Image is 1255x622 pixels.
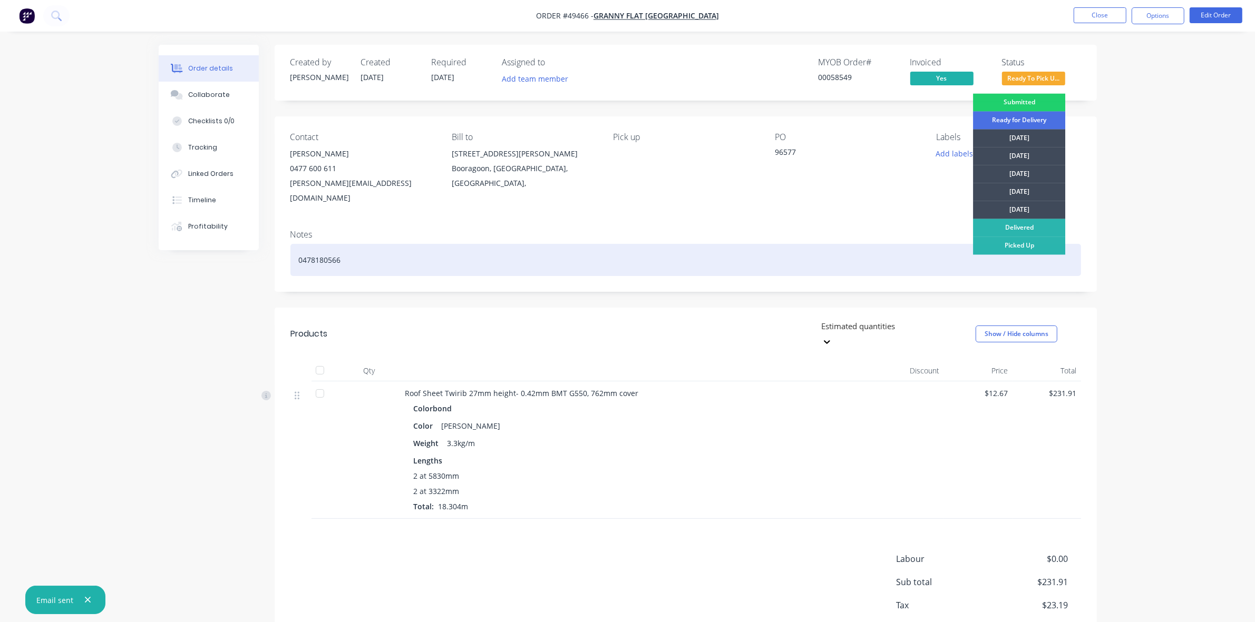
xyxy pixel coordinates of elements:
span: Ready To Pick U... [1002,72,1065,85]
div: Email sent [36,595,73,606]
div: Delivered [973,219,1065,237]
div: Total [1013,360,1081,381]
div: [DATE] [973,130,1065,147]
div: Invoiced [910,57,989,67]
div: [DATE] [973,147,1065,165]
span: $0.00 [990,552,1068,565]
div: 00058549 [819,72,898,83]
span: $231.91 [990,576,1068,588]
span: Tax [897,599,990,611]
button: Tracking [159,134,259,161]
div: [STREET_ADDRESS][PERSON_NAME] [452,146,596,161]
div: Products [290,328,327,340]
button: Add team member [502,72,574,86]
button: Close [1074,7,1126,23]
span: Lengths [414,455,443,466]
button: Collaborate [159,82,259,108]
span: [DATE] [361,72,384,82]
div: Discount [875,360,944,381]
div: Weight [414,436,443,451]
div: Order details [188,64,232,73]
span: 18.304m [434,501,473,511]
div: Submitted [973,94,1065,112]
button: Ready To Pick U... [1002,72,1065,87]
div: MYOB Order # [819,57,898,67]
span: Order #49466 - [536,11,594,21]
div: 96577 [775,146,907,161]
button: Order details [159,55,259,82]
div: Price [944,360,1013,381]
div: 3.3kg/m [443,436,480,451]
div: Collaborate [188,90,229,100]
a: Granny Flat [GEOGRAPHIC_DATA] [594,11,719,21]
div: 0478180566 [290,244,1081,276]
div: Timeline [188,195,216,205]
span: 2 at 5830mm [414,470,460,481]
div: Ready for Delivery [973,112,1065,130]
button: Checklists 0/0 [159,108,259,134]
div: Created [361,57,419,67]
span: 2 at 3322mm [414,486,460,497]
div: Picked Up [973,237,1065,255]
div: Checklists 0/0 [188,116,234,126]
div: Booragoon, [GEOGRAPHIC_DATA], [GEOGRAPHIC_DATA], [452,161,596,191]
div: Notes [290,230,1081,240]
button: Timeline [159,187,259,213]
div: Pick up [613,132,757,142]
button: Add labels [930,146,979,161]
div: Qty [338,360,401,381]
div: [PERSON_NAME] [437,418,505,433]
span: $231.91 [1017,388,1077,399]
span: Yes [910,72,974,85]
div: Bill to [452,132,596,142]
span: Roof Sheet Twirib 27mm height- 0.42mm BMT G550, 762mm cover [405,388,639,398]
button: Linked Orders [159,161,259,187]
button: Profitability [159,213,259,240]
div: Colorbond [414,401,456,416]
div: Tracking [188,143,217,152]
div: Status [1002,57,1081,67]
div: Assigned to [502,57,608,67]
div: [STREET_ADDRESS][PERSON_NAME]Booragoon, [GEOGRAPHIC_DATA], [GEOGRAPHIC_DATA], [452,146,596,191]
div: [PERSON_NAME]0477 600 611[PERSON_NAME][EMAIL_ADDRESS][DOMAIN_NAME] [290,146,435,205]
button: Add team member [496,72,573,86]
div: Created by [290,57,348,67]
div: [DATE] [973,201,1065,219]
img: Factory [19,8,35,24]
div: Contact [290,132,435,142]
div: Linked Orders [188,169,233,179]
div: [PERSON_NAME] [290,146,435,161]
div: Labels [936,132,1081,142]
div: [DATE] [973,183,1065,201]
div: PO [775,132,919,142]
button: Edit Order [1190,7,1242,23]
span: Sub total [897,576,990,588]
span: Labour [897,552,990,565]
div: [DATE] [973,165,1065,183]
div: Profitability [188,222,227,231]
div: 0477 600 611 [290,161,435,176]
span: Total: [414,501,434,511]
span: $12.67 [948,388,1008,399]
span: [DATE] [432,72,455,82]
span: $23.19 [990,599,1068,611]
div: Color [414,418,437,433]
div: Required [432,57,490,67]
button: Options [1132,7,1184,24]
div: [PERSON_NAME][EMAIL_ADDRESS][DOMAIN_NAME] [290,176,435,205]
div: [PERSON_NAME] [290,72,348,83]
